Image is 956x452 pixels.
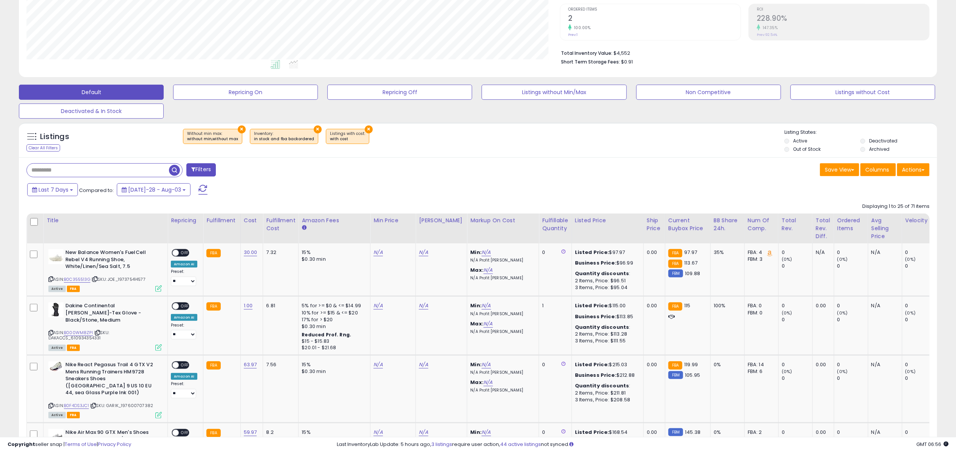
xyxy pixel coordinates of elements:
[302,256,364,263] div: $0.30 min
[419,249,428,256] a: N/A
[171,373,197,380] div: Amazon AI
[684,249,697,256] span: 97.97
[575,324,629,331] b: Quantity discounts
[837,263,868,269] div: 0
[179,303,191,310] span: OFF
[837,368,848,375] small: (0%)
[48,345,66,351] span: All listings currently available for purchase on Amazon
[568,8,741,12] span: Ordered Items
[19,104,164,119] button: Deactivated & In Stock
[470,320,483,327] b: Max:
[470,388,533,393] p: N/A Profit [PERSON_NAME]
[916,441,948,448] span: 2025-08-11 06:56 GMT
[684,302,690,309] span: 115
[714,217,741,232] div: BB Share 24h.
[266,302,293,309] div: 6.81
[575,382,638,389] div: :
[470,361,482,368] b: Min:
[905,217,933,224] div: Velocity
[187,131,238,142] span: Without min max :
[748,361,773,368] div: FBA: 14
[302,302,364,309] div: 5% for >= $0 & <= $14.99
[820,163,859,176] button: Save View
[373,429,383,436] a: N/A
[837,217,865,232] div: Ordered Items
[171,314,197,321] div: Amazon AI
[171,323,197,340] div: Preset:
[782,316,812,323] div: 0
[470,217,536,224] div: Markup on Cost
[179,250,191,256] span: OFF
[65,302,157,325] b: Dakine Continental [PERSON_NAME]-Tex Glove - Black/Stone, Medium
[266,249,293,256] div: 7.32
[171,381,197,398] div: Preset:
[302,323,364,330] div: $0.30 min
[636,85,781,100] button: Non Competitive
[79,187,114,194] span: Compared to:
[568,14,741,24] h2: 2
[568,33,578,37] small: Prev: 1
[244,249,257,256] a: 30.00
[64,330,93,336] a: B000WM8ZPI
[48,429,64,444] img: 31Pg15cTMgL._SL40_.jpg
[314,125,322,133] button: ×
[238,125,246,133] button: ×
[869,146,889,152] label: Archived
[782,375,812,382] div: 0
[244,429,257,436] a: 59.97
[67,412,80,418] span: FBA
[302,429,364,436] div: 15%
[542,217,568,232] div: Fulfillable Quantity
[302,338,364,345] div: $15 - $15.83
[575,361,609,368] b: Listed Price:
[784,129,937,136] p: Listing States:
[419,429,428,436] a: N/A
[48,361,64,372] img: 41H87PktpgL._SL40_.jpg
[575,429,609,436] b: Listed Price:
[64,276,90,283] a: B0C355513G
[668,249,682,257] small: FBA
[64,402,89,409] a: B0F4DS3JC1
[575,270,638,277] div: :
[302,249,364,256] div: 15%
[470,311,533,317] p: N/A Profit [PERSON_NAME]
[782,310,792,316] small: (0%)
[837,316,868,323] div: 0
[575,284,638,291] div: 3 Items, Price: $95.04
[470,302,482,309] b: Min:
[171,217,200,224] div: Repricing
[542,302,566,309] div: 1
[470,329,533,334] p: N/A Profit [PERSON_NAME]
[482,429,491,436] a: N/A
[365,125,373,133] button: ×
[482,302,491,310] a: N/A
[714,429,739,436] div: 0%
[467,214,539,243] th: The percentage added to the cost of goods (COGS) that forms the calculator for Min & Max prices.
[128,186,181,193] span: [DATE]-28 - Aug-03
[482,361,491,368] a: N/A
[266,429,293,436] div: 8.2
[48,302,162,350] div: ASIN:
[470,379,483,386] b: Max:
[575,217,640,224] div: Listed Price
[470,429,482,436] b: Min:
[905,256,916,262] small: (0%)
[26,144,60,152] div: Clear All Filters
[760,25,778,31] small: 147.35%
[171,261,197,268] div: Amazon AI
[67,345,80,351] span: FBA
[206,361,220,370] small: FBA
[782,361,812,368] div: 0
[684,361,698,368] span: 119.99
[905,302,936,309] div: 0
[572,25,591,31] small: 100.00%
[575,324,638,331] div: :
[187,136,238,142] div: without min,without max
[837,375,868,382] div: 0
[748,217,775,232] div: Num of Comp.
[860,163,896,176] button: Columns
[90,402,153,409] span: | SKU: GARIK_197600707382
[668,361,682,370] small: FBA
[337,441,948,448] div: Last InventoryLab Update: 5 hours ago, require user action, not synced.
[748,368,773,375] div: FBM: 6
